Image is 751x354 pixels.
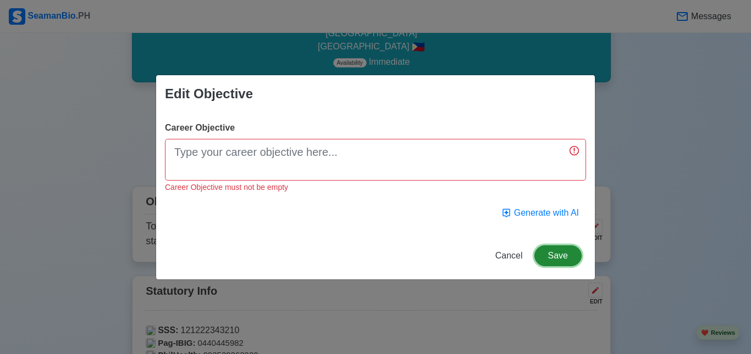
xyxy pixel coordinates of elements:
[488,245,530,266] button: Cancel
[165,183,288,192] small: Career Objective must not be empty
[165,84,253,104] div: Edit Objective
[165,121,235,134] label: Career Objective
[494,203,586,223] button: Generate with AI
[495,251,523,260] span: Cancel
[534,245,582,266] button: Save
